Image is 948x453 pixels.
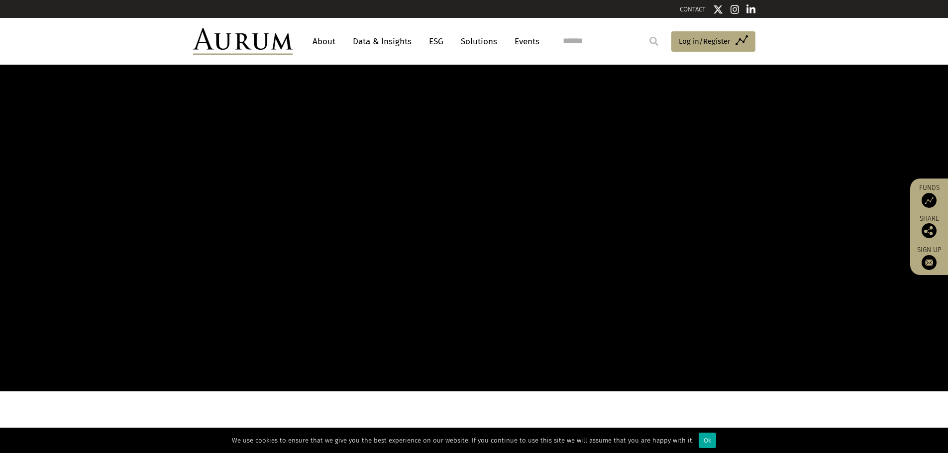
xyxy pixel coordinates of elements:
[915,183,943,208] a: Funds
[679,35,731,47] span: Log in/Register
[510,32,539,51] a: Events
[680,5,706,13] a: CONTACT
[922,223,937,238] img: Share this post
[456,32,502,51] a: Solutions
[644,31,664,51] input: Submit
[713,4,723,14] img: Twitter icon
[671,31,755,52] a: Log in/Register
[699,433,716,448] div: Ok
[348,32,417,51] a: Data & Insights
[424,32,448,51] a: ESG
[922,193,937,208] img: Access Funds
[193,28,293,55] img: Aurum
[915,215,943,238] div: Share
[922,255,937,270] img: Sign up to our newsletter
[915,246,943,270] a: Sign up
[308,32,340,51] a: About
[746,4,755,14] img: Linkedin icon
[731,4,739,14] img: Instagram icon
